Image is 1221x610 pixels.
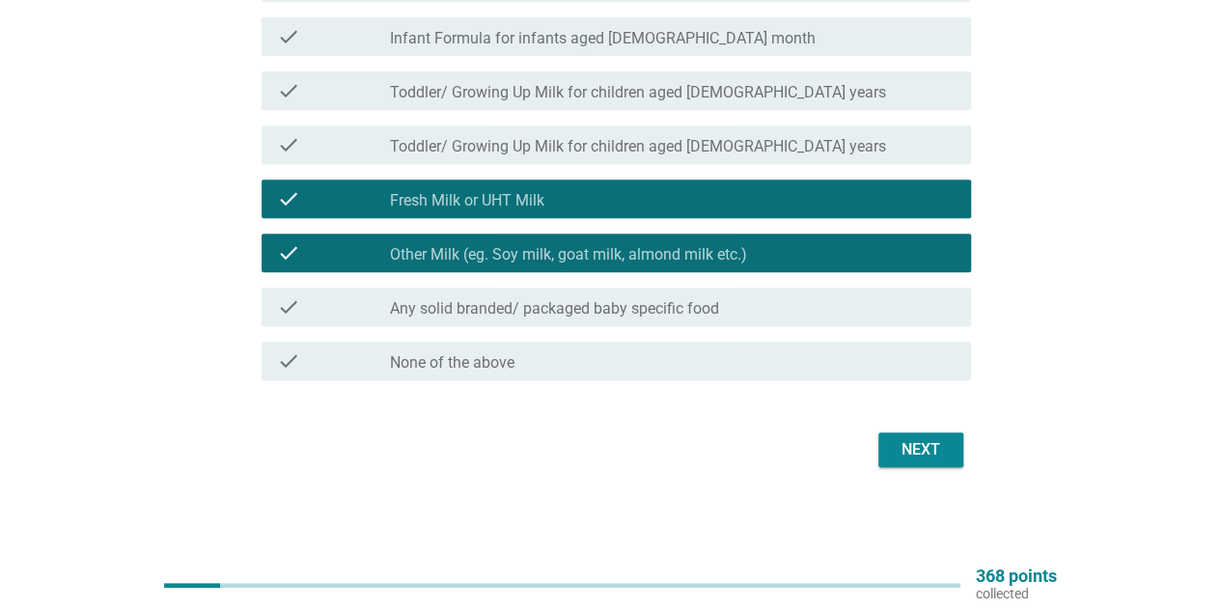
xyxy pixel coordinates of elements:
[878,432,963,467] button: Next
[390,353,514,373] label: None of the above
[894,438,948,461] div: Next
[390,137,886,156] label: Toddler/ Growing Up Milk for children aged [DEMOGRAPHIC_DATA] years
[277,133,300,156] i: check
[976,568,1057,585] p: 368 points
[277,349,300,373] i: check
[277,295,300,319] i: check
[277,187,300,210] i: check
[390,245,747,264] label: Other Milk (eg. Soy milk, goat milk, almond milk etc.)
[277,241,300,264] i: check
[277,79,300,102] i: check
[277,25,300,48] i: check
[976,585,1057,602] p: collected
[390,191,544,210] label: Fresh Milk or UHT Milk
[390,299,719,319] label: Any solid branded/ packaged baby specific food
[390,83,886,102] label: Toddler/ Growing Up Milk for children aged [DEMOGRAPHIC_DATA] years
[390,29,816,48] label: Infant Formula for infants aged [DEMOGRAPHIC_DATA] month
